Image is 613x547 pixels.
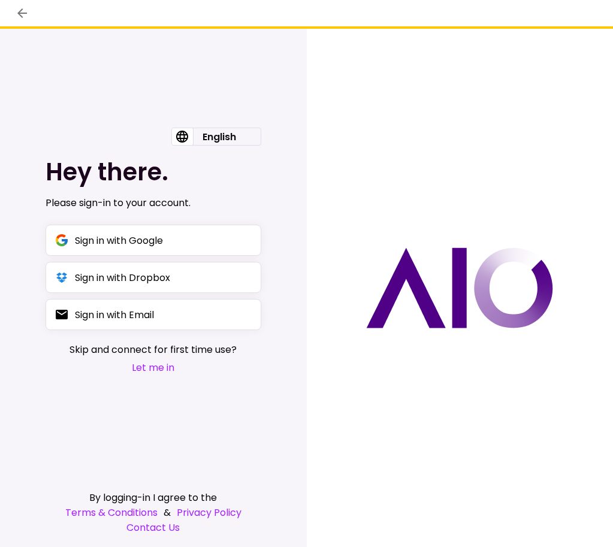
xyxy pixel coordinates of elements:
div: By logging-in I agree to the [46,490,261,505]
div: Sign in with Dropbox [75,270,170,285]
a: Contact Us [46,520,261,535]
a: Terms & Conditions [65,505,158,520]
img: AIO logo [366,247,553,328]
button: Sign in with Google [46,225,261,256]
a: Privacy Policy [177,505,241,520]
button: Sign in with Email [46,299,261,330]
div: Sign in with Email [75,307,154,322]
h1: Hey there. [46,158,261,186]
button: back [12,3,32,23]
div: Sign in with Google [75,233,163,248]
div: & [46,505,261,520]
div: English [193,128,246,145]
div: Please sign-in to your account. [46,196,261,210]
span: Skip and connect for first time use? [70,342,237,357]
button: Let me in [70,360,237,375]
button: Sign in with Dropbox [46,262,261,293]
